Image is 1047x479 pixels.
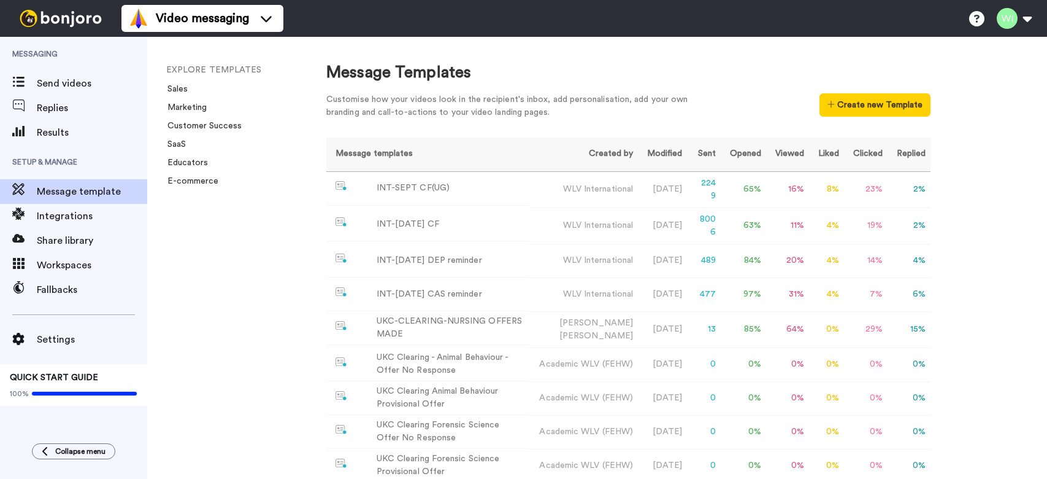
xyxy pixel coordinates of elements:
[55,446,105,456] span: Collapse menu
[326,61,930,84] div: Message Templates
[888,348,930,381] td: 0 %
[326,138,529,171] th: Message templates
[888,208,930,244] td: 2 %
[581,360,633,368] span: WLV (FEHW)
[819,93,930,117] button: Create new Template
[37,332,147,347] span: Settings
[529,171,638,208] td: WLV
[160,177,218,185] a: E-commerce
[37,101,147,115] span: Replies
[336,181,347,191] img: nextgen-template.svg
[37,233,147,248] span: Share library
[377,385,524,411] div: UKC Clearing Animal Behaviour Provisional Offer
[638,311,687,348] td: [DATE]
[37,209,147,224] span: Integrations
[844,381,888,415] td: 0 %
[844,138,888,171] th: Clicked
[160,140,186,149] a: SaaS
[156,10,249,27] span: Video messaging
[687,244,721,278] td: 489
[687,278,721,311] td: 477
[160,103,207,112] a: Marketing
[888,381,930,415] td: 0 %
[37,184,147,199] span: Message template
[336,425,347,435] img: nextgen-template.svg
[584,221,633,230] span: International
[529,348,638,381] td: Academic
[687,381,721,415] td: 0
[336,391,347,401] img: nextgen-template.svg
[766,381,809,415] td: 0 %
[888,278,930,311] td: 6 %
[844,244,888,278] td: 14 %
[584,256,633,265] span: International
[809,138,844,171] th: Liked
[809,381,844,415] td: 0 %
[529,208,638,244] td: WLV
[584,185,633,193] span: International
[529,381,638,415] td: Academic
[581,461,633,470] span: WLV (FEHW)
[581,427,633,436] span: WLV (FEHW)
[37,282,147,297] span: Fallbacks
[888,244,930,278] td: 4 %
[529,138,638,171] th: Created by
[721,348,766,381] td: 0 %
[687,138,721,171] th: Sent
[721,208,766,244] td: 63 %
[559,332,633,340] span: [PERSON_NAME]
[638,208,687,244] td: [DATE]
[844,415,888,449] td: 0 %
[844,171,888,208] td: 23 %
[377,218,439,231] div: INT-[DATE] CF
[766,138,809,171] th: Viewed
[160,158,208,167] a: Educators
[721,415,766,449] td: 0 %
[687,208,721,244] td: 8006
[888,138,930,171] th: Replied
[687,348,721,381] td: 0
[766,171,809,208] td: 16 %
[809,244,844,278] td: 4 %
[721,244,766,278] td: 84 %
[766,311,809,348] td: 64 %
[888,415,930,449] td: 0 %
[160,85,188,93] a: Sales
[32,443,115,459] button: Collapse menu
[766,244,809,278] td: 20 %
[888,171,930,208] td: 2 %
[638,348,687,381] td: [DATE]
[687,415,721,449] td: 0
[377,315,524,341] div: UKC-CLEARING-NURSING OFFERS MADE
[129,9,148,28] img: vm-color.svg
[638,278,687,311] td: [DATE]
[15,10,107,27] img: bj-logo-header-white.svg
[529,278,638,311] td: WLV
[336,287,347,297] img: nextgen-template.svg
[160,122,242,130] a: Customer Success
[721,381,766,415] td: 0 %
[638,171,687,208] td: [DATE]
[766,348,809,381] td: 0 %
[37,76,147,91] span: Send videos
[37,258,147,273] span: Workspaces
[584,290,633,298] span: International
[10,373,98,382] span: QUICK START GUIDE
[809,348,844,381] td: 0 %
[377,288,482,301] div: INT-[DATE] CAS reminder
[336,217,347,227] img: nextgen-template.svg
[638,415,687,449] td: [DATE]
[766,208,809,244] td: 11 %
[844,278,888,311] td: 7 %
[844,311,888,348] td: 29 %
[336,254,347,263] img: nextgen-template.svg
[638,244,687,278] td: [DATE]
[529,415,638,449] td: Academic
[844,208,888,244] td: 19 %
[377,453,524,478] div: UKC Clearing Forensic Science Provisional Offer
[336,357,347,367] img: nextgen-template.svg
[377,182,450,195] div: INT-SEPT CF(UG)
[581,394,633,402] span: WLV (FEHW)
[529,244,638,278] td: WLV
[809,278,844,311] td: 4 %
